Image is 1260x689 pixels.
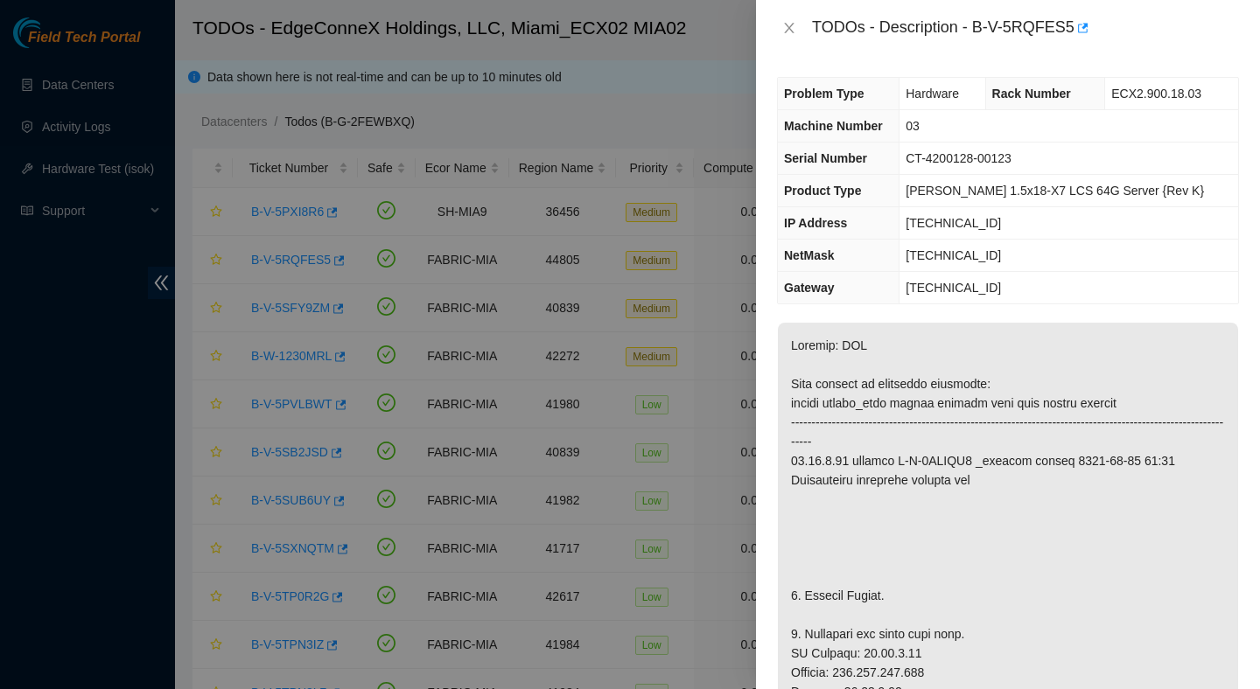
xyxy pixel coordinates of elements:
[906,119,920,133] span: 03
[812,14,1239,42] div: TODOs - Description - B-V-5RQFES5
[782,21,796,35] span: close
[784,281,835,295] span: Gateway
[784,248,835,262] span: NetMask
[906,248,1001,262] span: [TECHNICAL_ID]
[784,151,867,165] span: Serial Number
[1111,87,1201,101] span: ECX2.900.18.03
[777,20,801,37] button: Close
[906,184,1204,198] span: [PERSON_NAME] 1.5x18-X7 LCS 64G Server {Rev K}
[784,87,864,101] span: Problem Type
[784,216,847,230] span: IP Address
[906,216,1001,230] span: [TECHNICAL_ID]
[784,184,861,198] span: Product Type
[906,151,1011,165] span: CT-4200128-00123
[992,87,1071,101] span: Rack Number
[906,281,1001,295] span: [TECHNICAL_ID]
[784,119,883,133] span: Machine Number
[906,87,959,101] span: Hardware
